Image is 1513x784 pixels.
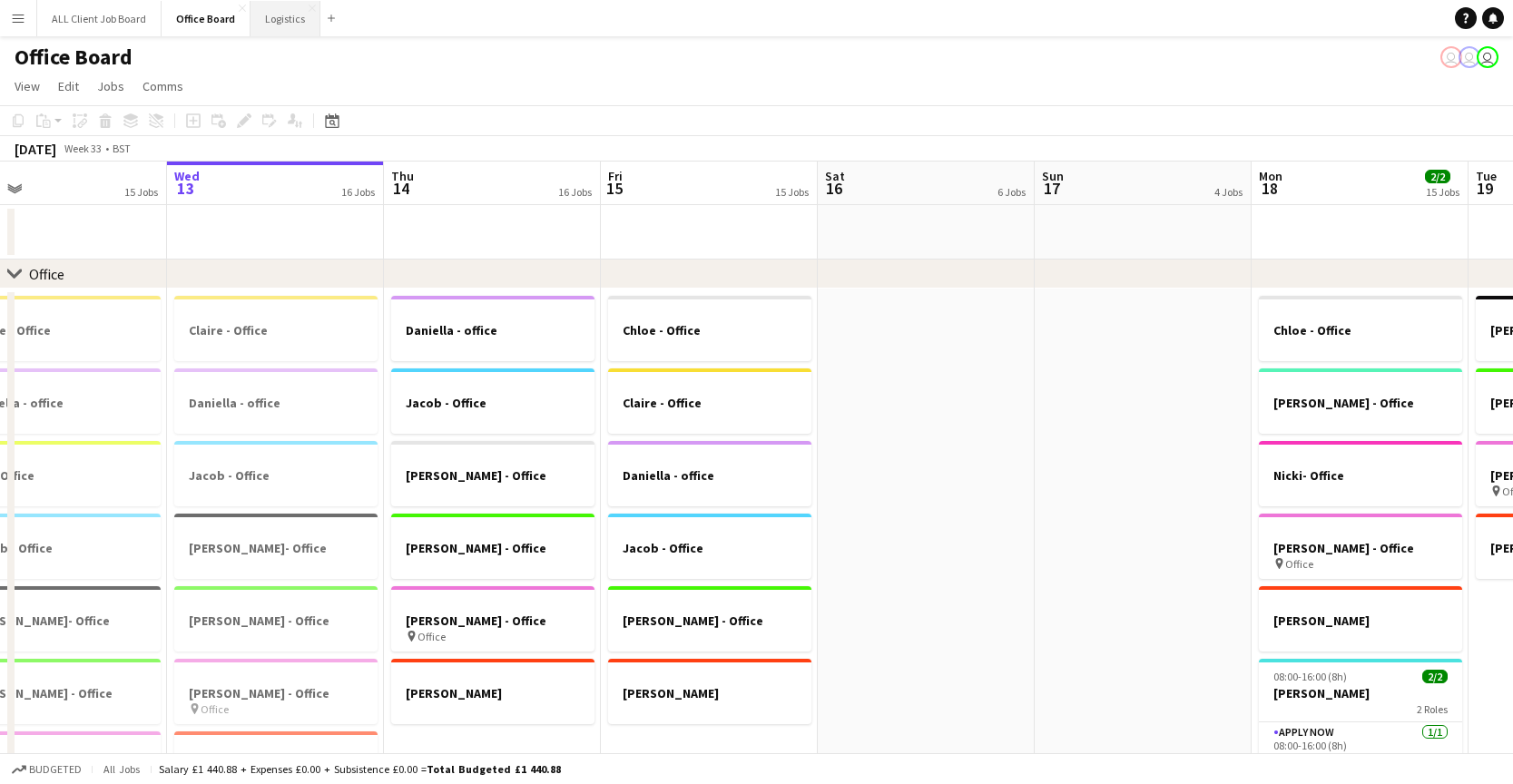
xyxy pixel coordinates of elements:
[1259,441,1462,506] app-job-card: Nicki- Office
[608,612,811,629] h3: [PERSON_NAME] - Office
[159,762,561,776] div: Salary £1 440.88 + Expenses £0.00 + Subsistence £0.00 =
[29,763,82,776] span: Budgeted
[174,322,378,338] h3: Claire - Office
[1426,185,1459,199] div: 15 Jobs
[174,514,378,579] app-job-card: [PERSON_NAME]- Office
[608,586,811,652] app-job-card: [PERSON_NAME] - Office
[1477,46,1498,68] app-user-avatar: Nicole Palmer
[90,74,132,98] a: Jobs
[608,368,811,434] app-job-card: Claire - Office
[1214,185,1243,199] div: 4 Jobs
[391,322,594,338] h3: Daniella - office
[1259,467,1462,484] h3: Nicki- Office
[391,395,594,411] h3: Jacob - Office
[1425,170,1450,183] span: 2/2
[124,185,158,199] div: 15 Jobs
[391,586,594,652] app-job-card: [PERSON_NAME] - Office Office
[608,168,623,184] span: Fri
[558,185,592,199] div: 16 Jobs
[15,44,133,71] h1: Office Board
[174,540,378,556] h3: [PERSON_NAME]- Office
[174,612,378,629] h3: [PERSON_NAME] - Office
[113,142,131,155] div: BST
[775,185,809,199] div: 15 Jobs
[29,265,64,283] div: Office
[997,185,1026,199] div: 6 Jobs
[1256,178,1282,199] span: 18
[608,395,811,411] h3: Claire - Office
[174,395,378,411] h3: Daniella - office
[100,762,143,776] span: All jobs
[608,441,811,506] app-job-card: Daniella - office
[605,178,623,199] span: 15
[1473,178,1497,199] span: 19
[608,685,811,701] h3: [PERSON_NAME]
[174,685,378,701] h3: [PERSON_NAME] - Office
[1259,514,1462,579] app-job-card: [PERSON_NAME] - Office Office
[388,178,414,199] span: 14
[427,762,561,776] span: Total Budgeted £1 440.88
[608,322,811,338] h3: Chloe - Office
[1259,296,1462,361] app-job-card: Chloe - Office
[391,296,594,361] app-job-card: Daniella - office
[251,1,320,36] button: Logistics
[418,630,446,643] span: Office
[58,78,79,94] span: Edit
[174,467,378,484] h3: Jacob - Office
[174,296,378,361] app-job-card: Claire - Office
[174,368,378,434] div: Daniella - office
[1259,612,1462,629] h3: [PERSON_NAME]
[1476,168,1497,184] span: Tue
[825,168,845,184] span: Sat
[1417,702,1448,716] span: 2 Roles
[1259,168,1282,184] span: Mon
[391,659,594,724] div: [PERSON_NAME]
[341,185,375,199] div: 16 Jobs
[172,178,200,199] span: 13
[9,759,84,779] button: Budgeted
[7,74,47,98] a: View
[391,540,594,556] h3: [PERSON_NAME] - Office
[1273,670,1347,683] span: 08:00-16:00 (8h)
[1259,586,1462,652] app-job-card: [PERSON_NAME]
[608,514,811,579] app-job-card: Jacob - Office
[60,142,105,155] span: Week 33
[174,168,200,184] span: Wed
[391,514,594,579] app-job-card: [PERSON_NAME] - Office
[97,78,124,94] span: Jobs
[391,441,594,506] app-job-card: [PERSON_NAME] - Office
[1259,722,1462,784] app-card-role: APPLY NOW1/108:00-16:00 (8h)[PERSON_NAME]
[51,74,86,98] a: Edit
[135,74,191,98] a: Comms
[142,78,183,94] span: Comms
[608,659,811,724] app-job-card: [PERSON_NAME]
[201,702,229,716] span: Office
[391,612,594,629] h3: [PERSON_NAME] - Office
[608,540,811,556] h3: Jacob - Office
[608,296,811,361] app-job-card: Chloe - Office
[162,1,251,36] button: Office Board
[1259,540,1462,556] h3: [PERSON_NAME] - Office
[391,368,594,434] app-job-card: Jacob - Office
[15,140,56,158] div: [DATE]
[608,467,811,484] h3: Daniella - office
[1259,395,1462,411] h3: [PERSON_NAME] - Office
[1285,557,1313,571] span: Office
[174,441,378,506] div: Jacob - Office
